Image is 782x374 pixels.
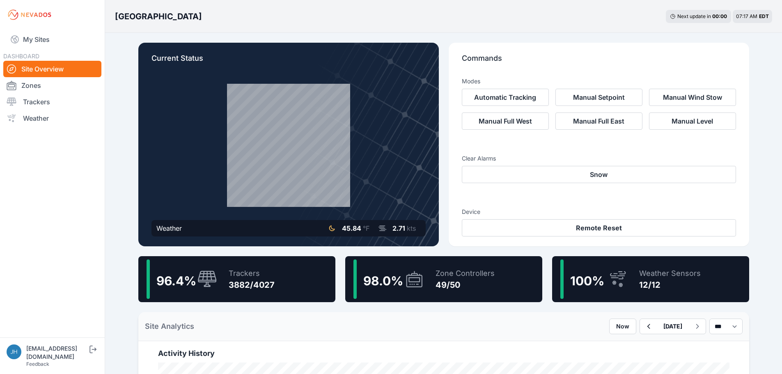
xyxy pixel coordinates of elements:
[407,224,416,232] span: kts
[570,273,604,288] span: 100 %
[3,110,101,126] a: Weather
[462,53,736,71] p: Commands
[3,94,101,110] a: Trackers
[151,53,426,71] p: Current Status
[26,361,49,367] a: Feedback
[552,256,749,302] a: 100%Weather Sensors12/12
[462,166,736,183] button: Snow
[677,13,711,19] span: Next update in
[649,112,736,130] button: Manual Level
[3,30,101,49] a: My Sites
[392,224,405,232] span: 2.71
[649,89,736,106] button: Manual Wind Stow
[555,89,642,106] button: Manual Setpoint
[555,112,642,130] button: Manual Full East
[3,53,39,60] span: DASHBOARD
[363,273,403,288] span: 98.0 %
[462,208,736,216] h3: Device
[462,77,480,85] h3: Modes
[156,273,196,288] span: 96.4 %
[462,219,736,236] button: Remote Reset
[115,11,202,22] h3: [GEOGRAPHIC_DATA]
[229,279,275,291] div: 3882/4027
[759,13,769,19] span: EDT
[462,154,736,163] h3: Clear Alarms
[639,268,701,279] div: Weather Sensors
[229,268,275,279] div: Trackers
[3,61,101,77] a: Site Overview
[639,279,701,291] div: 12/12
[156,223,182,233] div: Weather
[657,319,689,334] button: [DATE]
[345,256,542,302] a: 98.0%Zone Controllers49/50
[115,6,202,27] nav: Breadcrumb
[462,112,549,130] button: Manual Full West
[609,319,636,334] button: Now
[363,224,369,232] span: °F
[462,89,549,106] button: Automatic Tracking
[158,348,729,359] h2: Activity History
[3,77,101,94] a: Zones
[138,256,335,302] a: 96.4%Trackers3882/4027
[436,268,495,279] div: Zone Controllers
[736,13,757,19] span: 07:17 AM
[342,224,361,232] span: 45.84
[26,344,88,361] div: [EMAIL_ADDRESS][DOMAIN_NAME]
[145,321,194,332] h2: Site Analytics
[7,344,21,359] img: jhaberkorn@invenergy.com
[712,13,727,20] div: 00 : 00
[436,279,495,291] div: 49/50
[7,8,53,21] img: Nevados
